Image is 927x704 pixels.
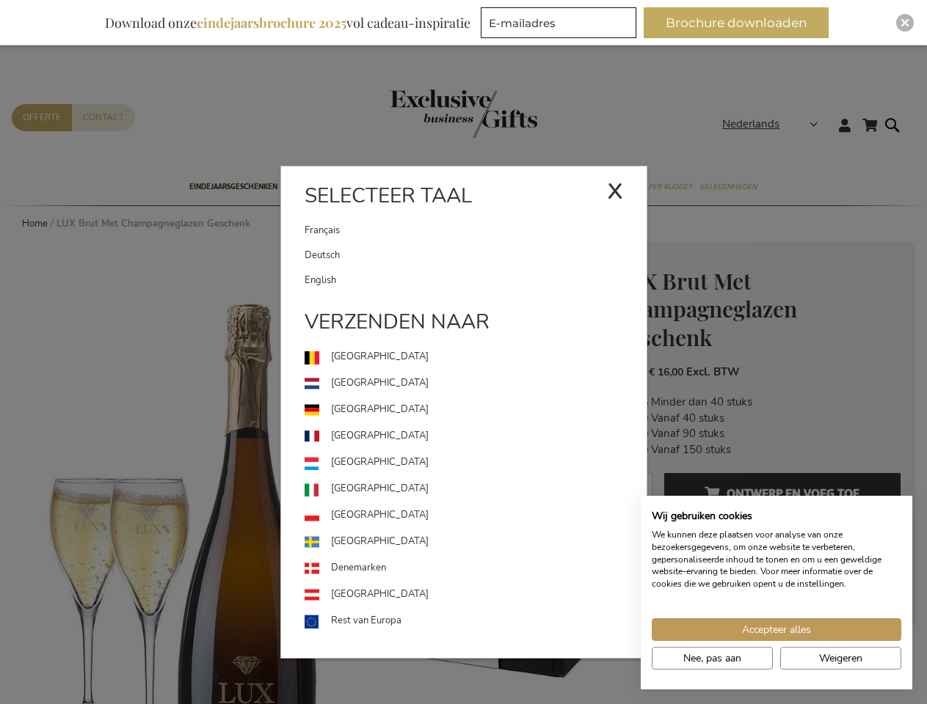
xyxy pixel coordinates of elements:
[305,397,647,423] a: [GEOGRAPHIC_DATA]
[305,502,647,529] a: [GEOGRAPHIC_DATA]
[652,529,901,590] p: We kunnen deze plaatsen voor analyse van onze bezoekersgegevens, om onze website te verbeteren, g...
[305,218,607,243] a: Français
[305,344,647,370] a: [GEOGRAPHIC_DATA]
[481,7,641,43] form: marketing offers and promotions
[901,18,909,27] img: Close
[481,7,636,38] input: E-mailadres
[305,450,647,476] a: [GEOGRAPHIC_DATA]
[305,529,647,555] a: [GEOGRAPHIC_DATA]
[819,650,862,666] span: Weigeren
[98,7,477,38] div: Download onze vol cadeau-inspiratie
[644,7,829,38] button: Brochure downloaden
[305,582,647,608] a: [GEOGRAPHIC_DATA]
[305,608,647,634] a: Rest van Europa
[305,555,647,582] a: Denemarken
[281,307,647,344] div: Verzenden naar
[197,14,346,32] b: eindejaarsbrochure 2025
[305,476,647,502] a: [GEOGRAPHIC_DATA]
[652,618,901,641] button: Accepteer alle cookies
[742,622,811,637] span: Accepteer alles
[281,181,647,218] div: Selecteer taal
[780,647,901,670] button: Alle cookies weigeren
[305,268,647,293] a: English
[607,167,623,211] div: x
[896,14,914,32] div: Close
[305,370,647,397] a: [GEOGRAPHIC_DATA]
[305,243,647,268] a: Deutsch
[652,647,773,670] button: Pas cookie voorkeuren aan
[305,423,647,450] a: [GEOGRAPHIC_DATA]
[683,650,741,666] span: Nee, pas aan
[652,510,901,523] h2: Wij gebruiken cookies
